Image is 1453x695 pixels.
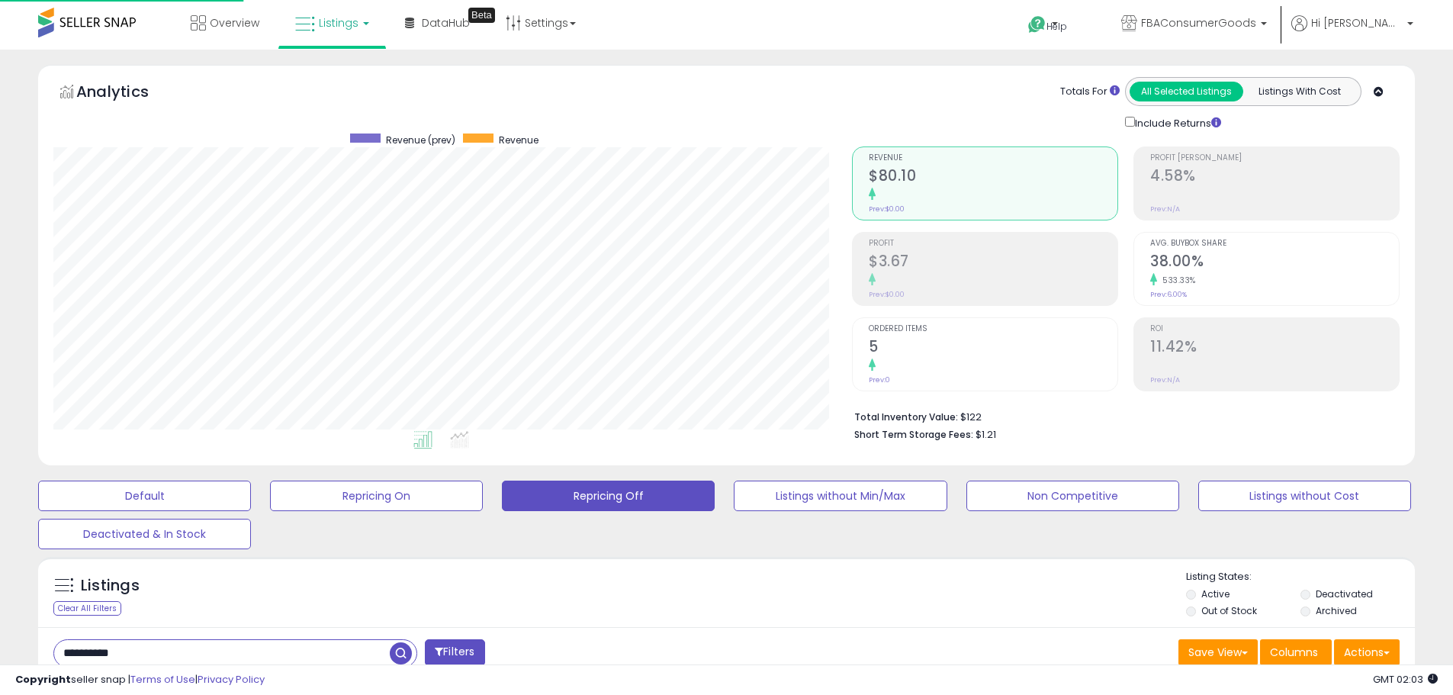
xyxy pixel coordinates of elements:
div: seller snap | | [15,673,265,687]
span: FBAConsumerGoods [1141,15,1256,31]
small: Prev: N/A [1150,204,1180,214]
button: Deactivated & In Stock [38,519,251,549]
button: Save View [1178,639,1258,665]
span: Avg. Buybox Share [1150,240,1399,248]
a: Hi [PERSON_NAME] [1291,15,1413,50]
h2: 11.42% [1150,338,1399,359]
span: Revenue [869,154,1117,162]
a: Help [1016,4,1097,50]
span: $1.21 [976,427,996,442]
h2: 38.00% [1150,253,1399,273]
div: Totals For [1060,85,1120,99]
b: Short Term Storage Fees: [854,428,973,441]
button: Repricing Off [502,481,715,511]
h2: 4.58% [1150,167,1399,188]
button: Filters [425,639,484,666]
label: Archived [1316,604,1357,617]
label: Deactivated [1316,587,1373,600]
p: Listing States: [1186,570,1415,584]
button: All Selected Listings [1130,82,1243,101]
span: DataHub [422,15,470,31]
small: Prev: 0 [869,375,890,385]
a: Privacy Policy [198,672,265,687]
h5: Analytics [76,81,178,106]
span: Columns [1270,645,1318,660]
button: Listings without Min/Max [734,481,947,511]
span: Profit [PERSON_NAME] [1150,154,1399,162]
div: Include Returns [1114,114,1239,131]
h5: Listings [81,575,140,597]
div: Tooltip anchor [468,8,495,23]
b: Total Inventory Value: [854,410,958,423]
button: Actions [1334,639,1400,665]
span: Revenue [499,134,538,146]
div: Clear All Filters [53,601,121,616]
span: Revenue (prev) [386,134,455,146]
span: Help [1046,20,1067,33]
button: Non Competitive [966,481,1179,511]
h2: $80.10 [869,167,1117,188]
h2: $3.67 [869,253,1117,273]
small: Prev: $0.00 [869,290,905,299]
small: Prev: 6.00% [1150,290,1187,299]
button: Listings With Cost [1242,82,1356,101]
label: Out of Stock [1201,604,1257,617]
label: Active [1201,587,1230,600]
span: ROI [1150,325,1399,333]
button: Repricing On [270,481,483,511]
span: Listings [319,15,358,31]
span: Overview [210,15,259,31]
strong: Copyright [15,672,71,687]
i: Get Help [1027,15,1046,34]
span: Hi [PERSON_NAME] [1311,15,1403,31]
button: Default [38,481,251,511]
li: $122 [854,407,1388,425]
button: Columns [1260,639,1332,665]
a: Terms of Use [130,672,195,687]
span: Profit [869,240,1117,248]
small: Prev: $0.00 [869,204,905,214]
small: 533.33% [1157,275,1196,286]
button: Listings without Cost [1198,481,1411,511]
span: Ordered Items [869,325,1117,333]
small: Prev: N/A [1150,375,1180,385]
span: 2025-10-8 02:03 GMT [1373,672,1438,687]
h2: 5 [869,338,1117,359]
